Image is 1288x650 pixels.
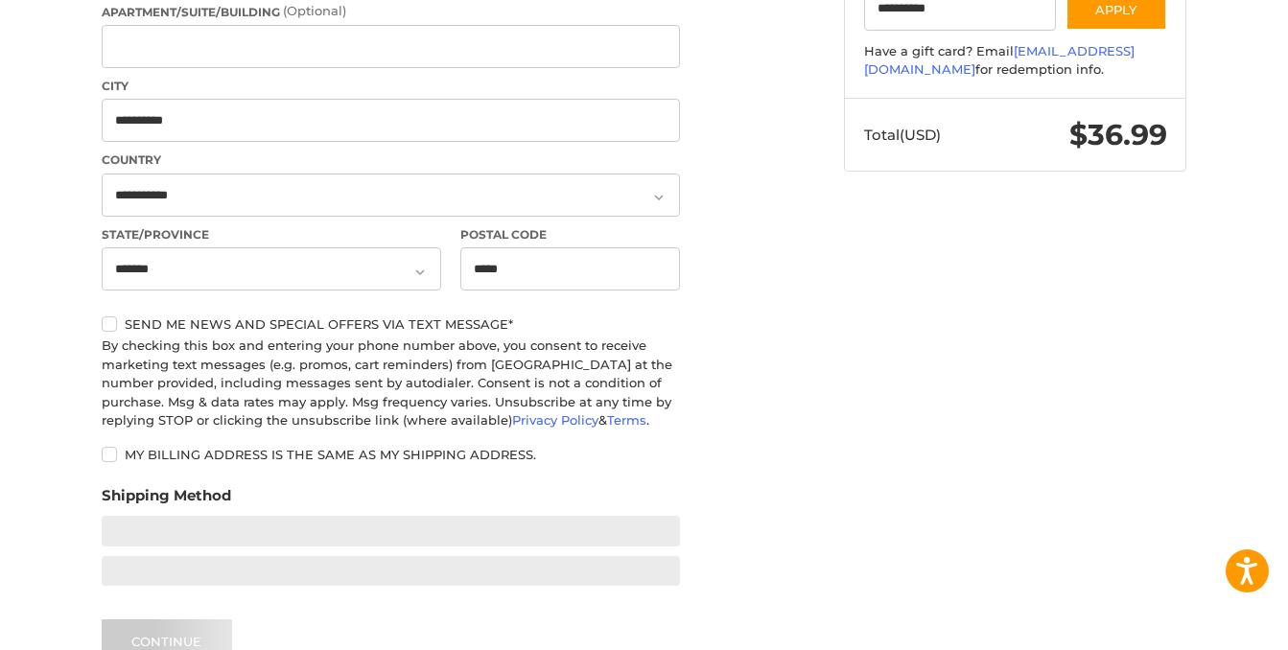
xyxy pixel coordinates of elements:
[864,42,1167,80] div: Have a gift card? Email for redemption info.
[607,412,646,428] a: Terms
[102,2,680,21] label: Apartment/Suite/Building
[102,447,680,462] label: My billing address is the same as my shipping address.
[460,226,681,244] label: Postal Code
[1069,117,1167,152] span: $36.99
[102,316,680,332] label: Send me news and special offers via text message*
[102,337,680,430] div: By checking this box and entering your phone number above, you consent to receive marketing text ...
[102,78,680,95] label: City
[102,151,680,169] label: Country
[102,226,441,244] label: State/Province
[283,3,346,18] small: (Optional)
[512,412,598,428] a: Privacy Policy
[102,485,231,516] legend: Shipping Method
[864,126,941,144] span: Total (USD)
